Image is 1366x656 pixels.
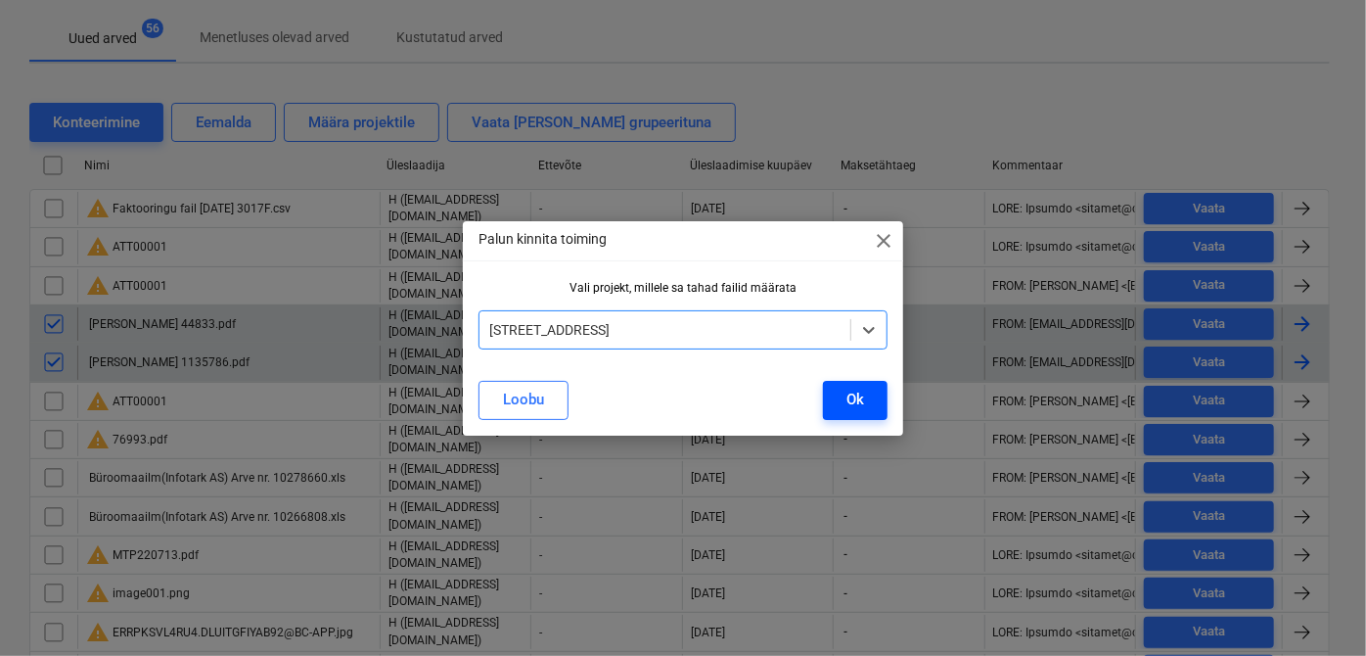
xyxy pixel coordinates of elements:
div: Vali projekt, millele sa tahad failid määrata [478,281,888,295]
div: Ok [846,387,864,412]
button: Loobu [478,381,569,420]
button: Ok [823,381,888,420]
span: close [872,229,895,253]
div: Loobu [503,387,544,412]
p: Palun kinnita toiming [478,229,607,250]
